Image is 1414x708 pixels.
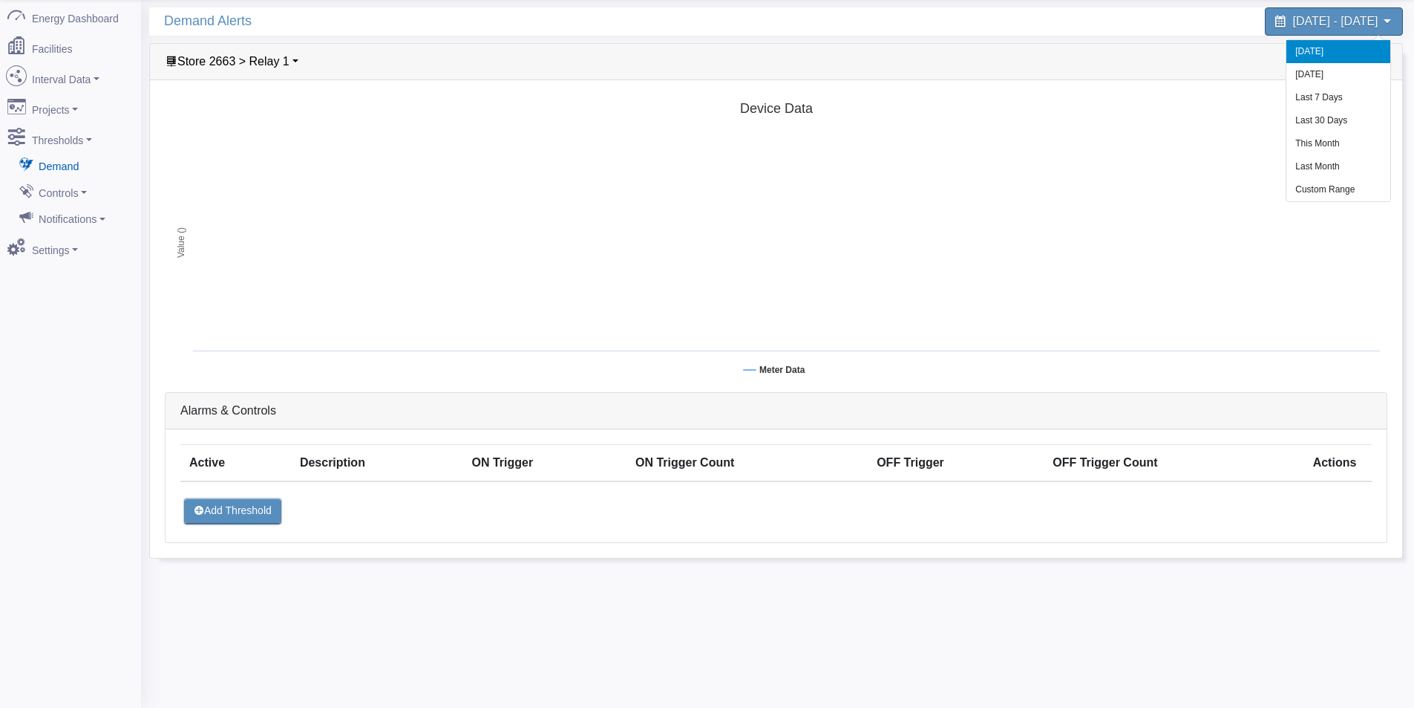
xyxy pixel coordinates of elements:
span: [DATE] - [DATE] [1293,15,1378,27]
li: Custom Range [1286,178,1390,201]
th: ON Trigger [462,445,626,482]
span: Device List [177,55,289,68]
tspan: Value () [176,227,186,258]
button: Add Threshold [184,498,281,524]
th: Description [291,445,463,482]
li: Last Month [1286,155,1390,178]
li: [DATE] [1286,40,1390,63]
li: This Month [1286,132,1390,155]
div: Alarms & Controls [166,393,1387,429]
tspan: Meter Data [759,365,805,375]
th: OFF Trigger Count [1044,445,1297,482]
li: Last 7 Days [1286,86,1390,109]
span: Demand Alerts [164,7,784,35]
th: OFF Trigger [868,445,1044,482]
th: ON Trigger Count [626,445,868,482]
tspan: Device Data [740,101,814,116]
th: Actions [1297,445,1372,482]
th: Active [180,445,291,482]
li: Last 30 Days [1286,109,1390,132]
a: Store 2663 > Relay 1 [166,55,298,68]
li: [DATE] [1286,63,1390,86]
